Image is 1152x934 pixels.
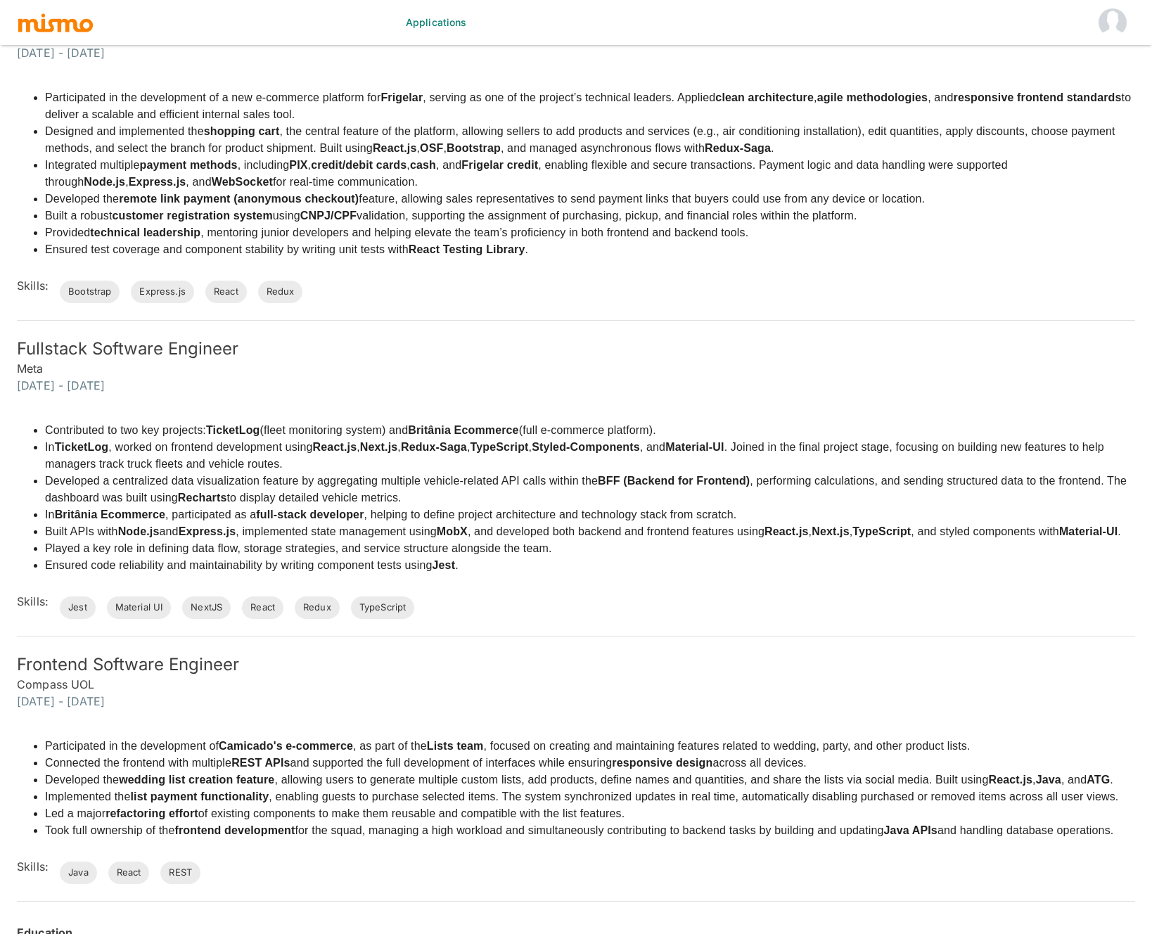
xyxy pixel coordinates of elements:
[178,492,227,504] strong: Recharts
[705,142,771,154] strong: Redux-Saga
[45,473,1135,506] li: Developed a centralized data visualization feature by aggregating multiple vehicle-related API ca...
[715,91,814,103] strong: clean architecture
[447,142,501,154] strong: Bootstrap
[118,525,160,537] strong: Node.js
[954,91,1122,103] strong: responsive frontend standards
[532,441,640,453] strong: Styled-Components
[764,525,809,537] strong: React.js
[401,441,467,453] strong: Redux-Saga
[17,360,1135,377] h6: Meta
[139,159,237,171] strong: payment methods
[60,601,96,615] span: Jest
[45,755,1118,772] li: Connected the frontend with multiple and supported the full development of interfaces while ensur...
[131,285,194,299] span: Express.js
[45,191,1135,207] li: Developed the feature, allowing sales representatives to send payment links that buyers could use...
[107,601,172,615] span: Material UI
[17,653,1135,676] h5: Frontend Software Engineer
[205,285,247,299] span: React
[174,824,295,836] strong: frontend development
[45,241,1135,258] li: Ensured test coverage and component stability by writing unit tests with .
[105,807,198,819] strong: refactoring effort
[90,226,200,238] strong: technical leadership
[84,176,125,188] strong: Node.js
[219,740,353,752] strong: Camicado's e-commerce
[45,224,1135,241] li: Provided , mentoring junior developers and helping elevate the team’s proficiency in both fronten...
[108,866,150,880] span: React
[130,791,269,802] strong: list payment functionality
[300,210,357,222] strong: CNPJ/CPF
[129,176,186,188] strong: Express.js
[408,424,518,436] strong: Britânia Ecommerce
[112,210,272,222] strong: customer registration system
[1036,774,1061,786] strong: Java
[45,207,1135,224] li: Built a robust using validation, supporting the assignment of purchasing, pickup, and financial r...
[360,441,398,453] strong: Next.js
[289,159,307,171] strong: PIX
[437,525,468,537] strong: MobX
[852,525,911,537] strong: TypeScript
[295,601,340,615] span: Redux
[311,159,407,171] strong: credit/debit cards
[45,822,1118,839] li: Took full ownership of the for the squad, managing a high workload and simultaneously contributin...
[1087,774,1110,786] strong: ATG
[45,738,1118,755] li: Participated in the development of , as part of the , focused on creating and maintaining feature...
[988,774,1032,786] strong: React.js
[17,693,1135,710] h6: [DATE] - [DATE]
[812,525,850,537] strong: Next.js
[410,159,436,171] strong: cash
[60,285,120,299] span: Bootstrap
[884,824,937,836] strong: Java APIs
[373,142,417,154] strong: React.js
[461,159,538,171] strong: Frigelar credit
[45,772,1118,788] li: Developed the , allowing users to generate multiple custom lists, add products, define names and ...
[351,601,415,615] span: TypeScript
[179,525,236,537] strong: Express.js
[612,757,712,769] strong: responsive design
[17,377,1135,394] h6: [DATE] - [DATE]
[817,91,928,103] strong: agile methodologies
[204,125,280,137] strong: shopping cart
[45,422,1135,439] li: Contributed to two key projects: (fleet monitoring system) and (full e-commerce platform).
[212,176,273,188] strong: WebSocket
[60,866,97,880] span: Java
[1059,525,1118,537] strong: Material-UI
[433,559,456,571] strong: Jest
[55,441,109,453] strong: TicketLog
[665,441,724,453] strong: Material-UI
[427,740,484,752] strong: Lists team
[182,601,231,615] span: NextJS
[17,593,49,610] h6: Skills:
[242,601,283,615] span: React
[206,424,260,436] strong: TicketLog
[45,89,1135,123] li: Participated in the development of a new e-commerce platform for , serving as one of the project’...
[45,540,1135,557] li: Played a key role in defining data flow, storage strategies, and service structure alongside the ...
[45,506,1135,523] li: In , participated as a , helping to define project architecture and technology stack from scratch.
[119,193,359,205] strong: remote link payment (anonymous checkout)
[45,157,1135,191] li: Integrated multiple , including , , , and , enabling flexible and secure transactions. Payment lo...
[45,557,1135,574] li: Ensured code reliability and maintainability by writing component tests using .
[160,866,200,880] span: REST
[17,338,1135,360] h5: Fullstack Software Engineer
[17,44,1135,61] h6: [DATE] - [DATE]
[231,757,290,769] strong: REST APIs
[380,91,423,103] strong: Frigelar
[119,774,274,786] strong: wedding list creation feature
[420,142,443,154] strong: OSF
[45,788,1118,805] li: Implemented the , enabling guests to purchase selected items. The system synchronized updates in ...
[45,805,1118,822] li: Led a major of existing components to make them reusable and compatible with the list features.
[45,523,1135,540] li: Built APIs with and , implemented state management using , and developed both backend and fronten...
[598,475,750,487] strong: BFF (Backend for Frontend)
[313,441,357,453] strong: React.js
[258,285,303,299] span: Redux
[17,676,1135,693] h6: Compass UOL
[471,441,529,453] strong: TypeScript
[1099,8,1127,37] img: Starsling HM
[256,508,364,520] strong: full-stack developer
[45,123,1135,157] li: Designed and implemented the , the central feature of the platform, allowing sellers to add produ...
[17,858,49,875] h6: Skills:
[45,439,1135,473] li: In , worked on frontend development using , , , , , and . Joined in the final project stage, focu...
[409,243,525,255] strong: React Testing Library
[17,277,49,294] h6: Skills:
[55,508,165,520] strong: Britânia Ecommerce
[17,12,94,33] img: logo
